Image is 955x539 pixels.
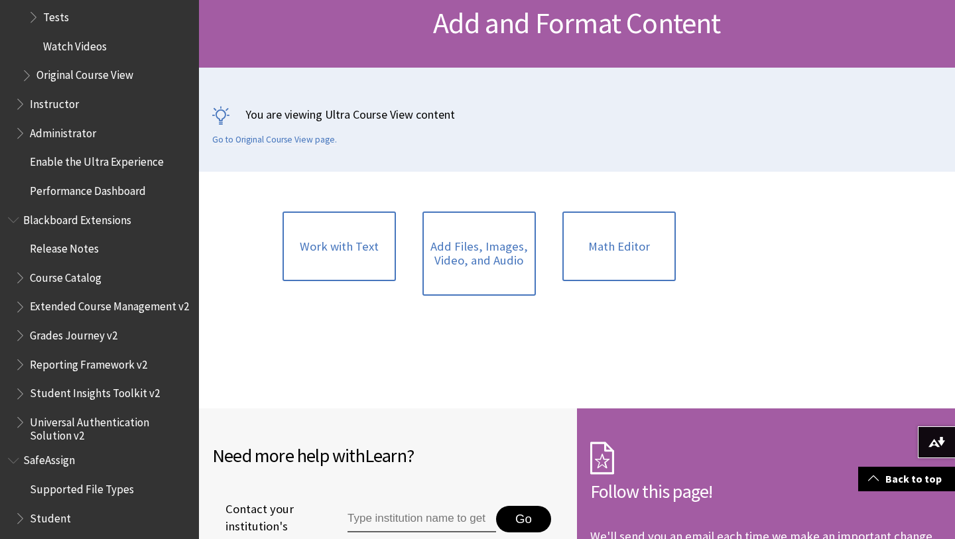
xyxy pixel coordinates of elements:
[30,180,146,198] span: Performance Dashboard
[30,411,190,442] span: Universal Authentication Solution v2
[283,211,396,282] a: Work with Text
[43,35,107,53] span: Watch Videos
[212,442,564,469] h2: Need more help with ?
[433,5,720,41] span: Add and Format Content
[30,267,101,284] span: Course Catalog
[8,209,191,443] nav: Book outline for Blackboard Extensions
[43,6,69,24] span: Tests
[562,211,676,282] a: Math Editor
[30,296,189,314] span: Extended Course Management v2
[590,442,614,475] img: Subscription Icon
[422,211,536,296] a: Add Files, Images, Video, and Audio
[30,93,79,111] span: Instructor
[30,324,117,342] span: Grades Journey v2
[858,467,955,491] a: Back to top
[496,506,551,532] button: Go
[30,150,164,168] span: Enable the Ultra Experience
[212,134,337,146] a: Go to Original Course View page.
[36,64,133,82] span: Original Course View
[212,106,942,123] p: You are viewing Ultra Course View content
[30,353,147,371] span: Reporting Framework v2
[30,478,134,496] span: Supported File Types
[30,122,96,140] span: Administrator
[23,449,75,467] span: SafeAssign
[365,444,407,467] span: Learn
[23,209,131,227] span: Blackboard Extensions
[30,383,160,400] span: Student Insights Toolkit v2
[590,477,942,505] h2: Follow this page!
[348,506,496,532] input: Type institution name to get support
[30,507,71,525] span: Student
[30,237,99,255] span: Release Notes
